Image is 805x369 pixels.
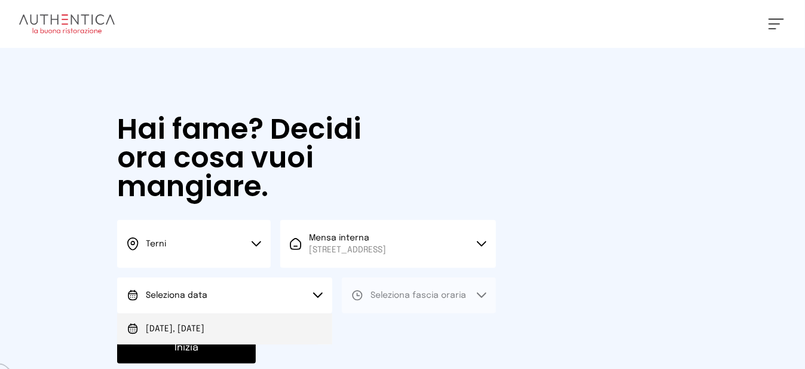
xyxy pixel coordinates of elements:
span: Seleziona fascia oraria [371,291,466,300]
button: Seleziona data [117,277,332,313]
span: [DATE], [DATE] [146,323,204,335]
button: Inizia [117,333,256,364]
button: Seleziona fascia oraria [342,277,495,313]
span: Seleziona data [146,291,207,300]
